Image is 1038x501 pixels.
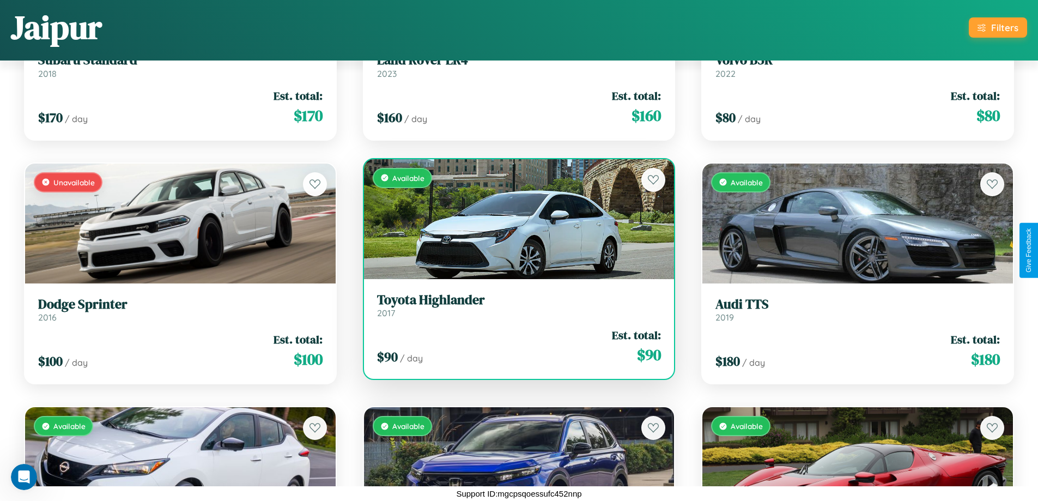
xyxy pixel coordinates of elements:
[38,297,323,312] h3: Dodge Sprinter
[715,52,1000,79] a: Volvo B5R2022
[637,344,661,366] span: $ 90
[11,5,102,50] h1: Jaipur
[38,352,63,370] span: $ 100
[294,348,323,370] span: $ 100
[715,52,1000,68] h3: Volvo B5R
[1025,228,1033,273] div: Give Feedback
[377,292,661,319] a: Toyota Highlander2017
[294,105,323,126] span: $ 170
[612,88,661,104] span: Est. total:
[632,105,661,126] span: $ 160
[969,17,1027,38] button: Filters
[715,352,740,370] span: $ 180
[377,68,397,79] span: 2023
[715,297,1000,312] h3: Audi TTS
[715,108,736,126] span: $ 80
[274,331,323,347] span: Est. total:
[377,108,402,126] span: $ 160
[377,52,661,68] h3: Land Rover LR4
[951,331,1000,347] span: Est. total:
[971,348,1000,370] span: $ 180
[65,357,88,368] span: / day
[377,52,661,79] a: Land Rover LR42023
[991,22,1018,33] div: Filters
[377,348,398,366] span: $ 90
[976,105,1000,126] span: $ 80
[274,88,323,104] span: Est. total:
[65,113,88,124] span: / day
[715,297,1000,323] a: Audi TTS2019
[53,421,86,431] span: Available
[377,292,661,308] h3: Toyota Highlander
[731,178,763,187] span: Available
[715,68,736,79] span: 2022
[400,353,423,364] span: / day
[951,88,1000,104] span: Est. total:
[404,113,427,124] span: / day
[377,307,395,318] span: 2017
[38,312,57,323] span: 2016
[38,297,323,323] a: Dodge Sprinter2016
[738,113,761,124] span: / day
[612,327,661,343] span: Est. total:
[53,178,95,187] span: Unavailable
[392,173,424,183] span: Available
[38,52,323,68] h3: Subaru Standard
[742,357,765,368] span: / day
[456,486,581,501] p: Support ID: mgcpsqoessufc452nnp
[38,52,323,79] a: Subaru Standard2018
[38,68,57,79] span: 2018
[715,312,734,323] span: 2019
[392,421,424,431] span: Available
[38,108,63,126] span: $ 170
[11,464,37,490] iframe: Intercom live chat
[731,421,763,431] span: Available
